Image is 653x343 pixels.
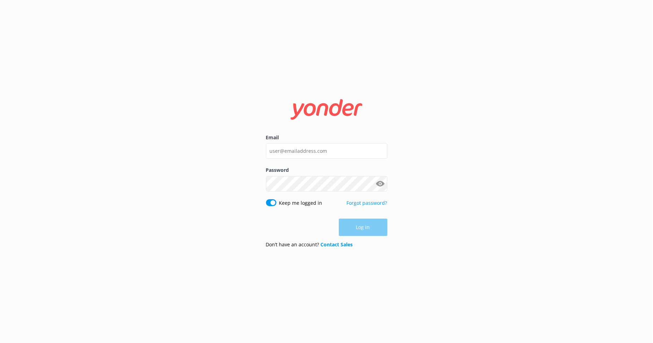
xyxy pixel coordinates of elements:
[373,177,387,191] button: Show password
[321,241,353,248] a: Contact Sales
[279,199,323,207] label: Keep me logged in
[266,143,387,159] input: user@emailaddress.com
[266,241,353,248] p: Don’t have an account?
[266,166,387,174] label: Password
[347,200,387,206] a: Forgot password?
[266,134,387,141] label: Email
